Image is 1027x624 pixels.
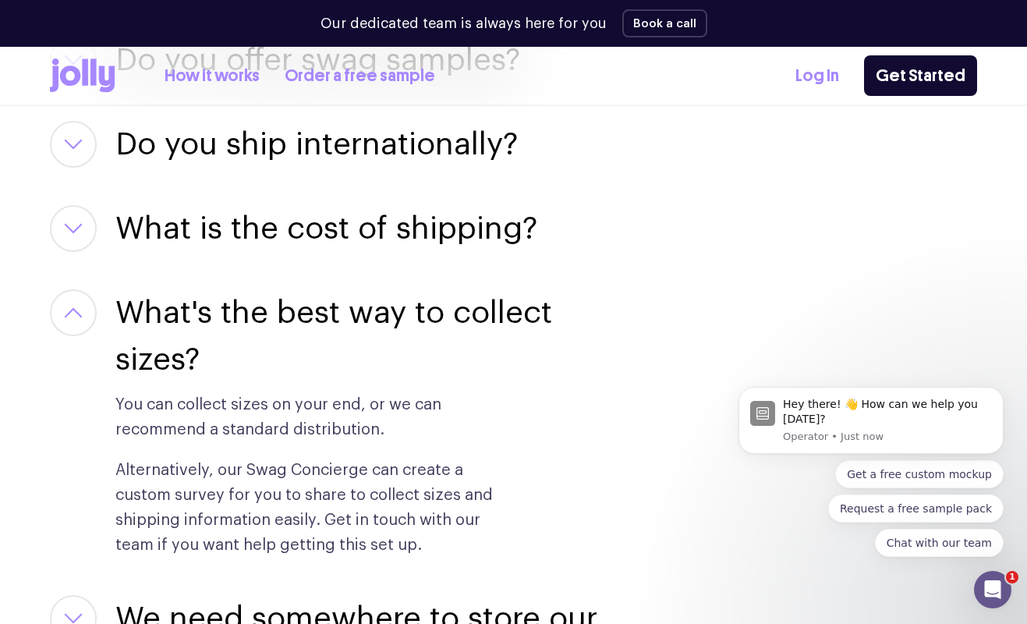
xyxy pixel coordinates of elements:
[622,9,707,37] button: Book a call
[115,392,515,442] p: You can collect sizes on your end, or we can recommend a standard distribution.
[715,267,1027,582] iframe: Intercom notifications message
[165,63,260,89] a: How it works
[115,205,537,252] button: What is the cost of shipping?
[1006,571,1018,583] span: 1
[285,63,435,89] a: Order a free sample
[115,289,640,383] button: What's the best way to collect sizes?
[115,121,518,168] button: Do you ship internationally?
[795,63,839,89] a: Log In
[974,571,1011,608] iframe: Intercom live chat
[320,13,607,34] p: Our dedicated team is always here for you
[864,55,977,96] a: Get Started
[115,458,515,558] p: Alternatively, our Swag Concierge can create a custom survey for you to share to collect sizes an...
